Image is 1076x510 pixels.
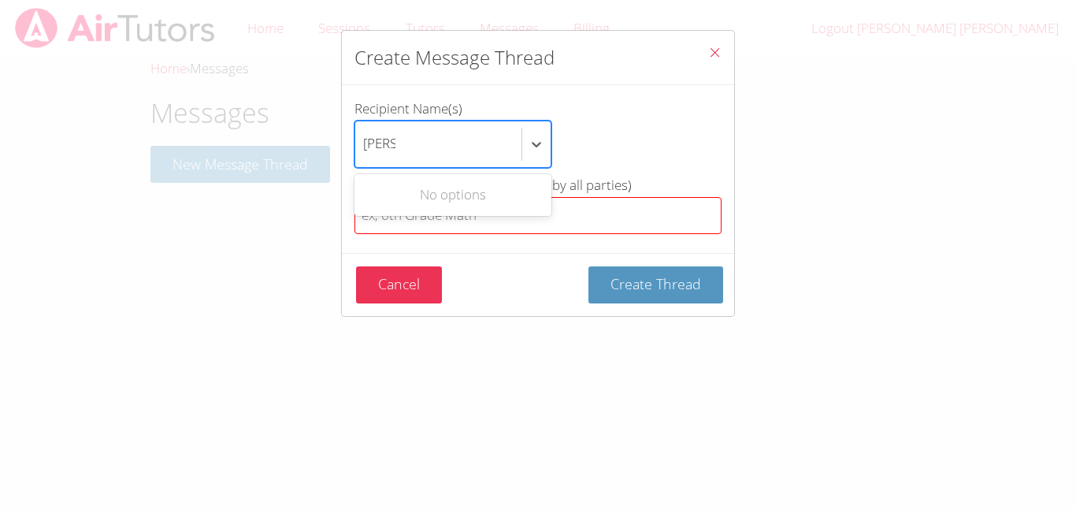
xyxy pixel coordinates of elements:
button: Create Thread [588,266,723,303]
div: No options [354,177,551,213]
button: Cancel [356,266,442,303]
button: Close [696,31,734,79]
span: Create Thread [610,274,701,293]
h2: Create Message Thread [354,43,555,72]
input: Recipient Name(s) [363,126,395,162]
span: Recipient Name(s) [354,99,462,117]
